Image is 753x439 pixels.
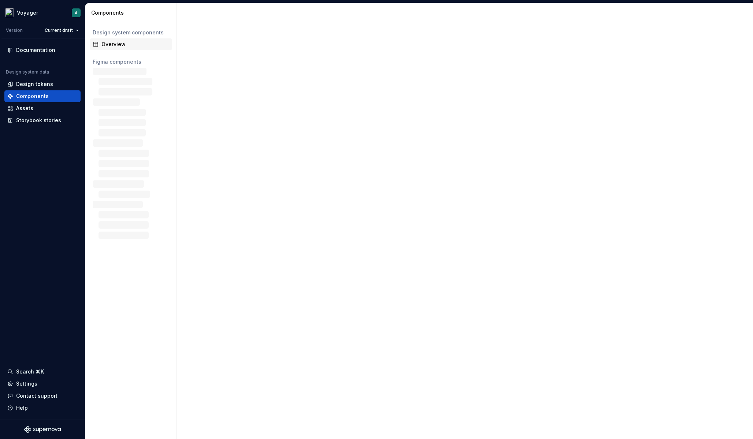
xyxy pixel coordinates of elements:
div: Help [16,404,28,412]
div: Voyager [17,9,38,16]
div: Documentation [16,46,55,54]
button: Help [4,402,81,414]
div: Figma components [93,58,169,65]
svg: Supernova Logo [24,426,61,433]
div: Assets [16,105,33,112]
button: Current draft [41,25,82,35]
a: Storybook stories [4,115,81,126]
div: Contact support [16,392,58,399]
div: Design tokens [16,80,53,88]
div: Design system data [6,69,49,75]
a: Design tokens [4,78,81,90]
a: Overview [90,38,172,50]
span: Current draft [45,27,73,33]
button: VoyagerA [1,5,84,20]
a: Documentation [4,44,81,56]
div: Design system components [93,29,169,36]
div: Components [16,93,49,100]
div: Storybook stories [16,117,61,124]
a: Components [4,90,81,102]
a: Settings [4,378,81,390]
a: Assets [4,102,81,114]
img: e5527c48-e7d1-4d25-8110-9641689f5e10.png [5,8,14,17]
div: A [75,10,78,16]
div: Version [6,27,23,33]
div: Search ⌘K [16,368,44,375]
div: Overview [101,41,169,48]
div: Components [91,9,174,16]
button: Search ⌘K [4,366,81,378]
button: Contact support [4,390,81,402]
div: Settings [16,380,37,387]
